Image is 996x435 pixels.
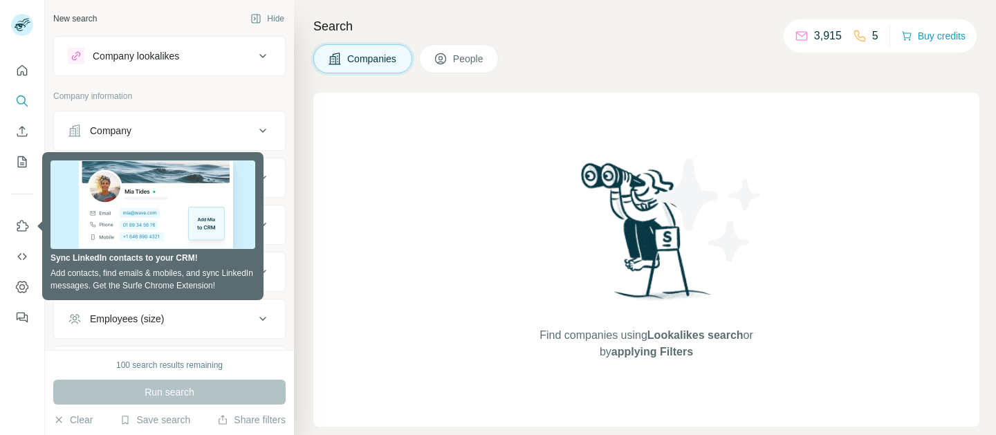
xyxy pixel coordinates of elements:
div: Annual revenue ($) [90,265,172,279]
div: New search [53,12,97,25]
div: Company lookalikes [93,49,179,63]
button: HQ location [54,208,285,241]
div: HQ location [90,218,140,232]
img: Surfe Illustration - Stars [647,148,771,272]
button: Technologies [54,349,285,382]
button: Company lookalikes [54,39,285,73]
button: Quick start [11,58,33,83]
span: Lookalikes search [647,329,744,341]
h4: Search [313,17,979,36]
span: applying Filters [611,346,693,358]
button: Share filters [217,413,286,427]
span: Companies [347,52,398,66]
p: 3,915 [814,28,842,44]
button: Company [54,114,285,147]
div: Industry [90,171,124,185]
button: Feedback [11,305,33,330]
button: Hide [241,8,294,29]
button: Annual revenue ($) [54,255,285,288]
button: My lists [11,149,33,174]
div: Employees (size) [90,312,164,326]
button: Save search [120,413,190,427]
p: Company information [53,90,286,102]
button: Use Surfe on LinkedIn [11,214,33,239]
button: Enrich CSV [11,119,33,144]
p: 5 [872,28,878,44]
div: Company [90,124,131,138]
div: 100 search results remaining [116,359,223,371]
button: Use Surfe API [11,244,33,269]
span: People [453,52,485,66]
button: Buy credits [901,26,966,46]
span: Find companies using or by [535,327,757,360]
img: Surfe Illustration - Woman searching with binoculars [575,159,719,313]
button: Industry [54,161,285,194]
button: Search [11,89,33,113]
button: Clear [53,413,93,427]
button: Employees (size) [54,302,285,335]
button: Dashboard [11,275,33,299]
